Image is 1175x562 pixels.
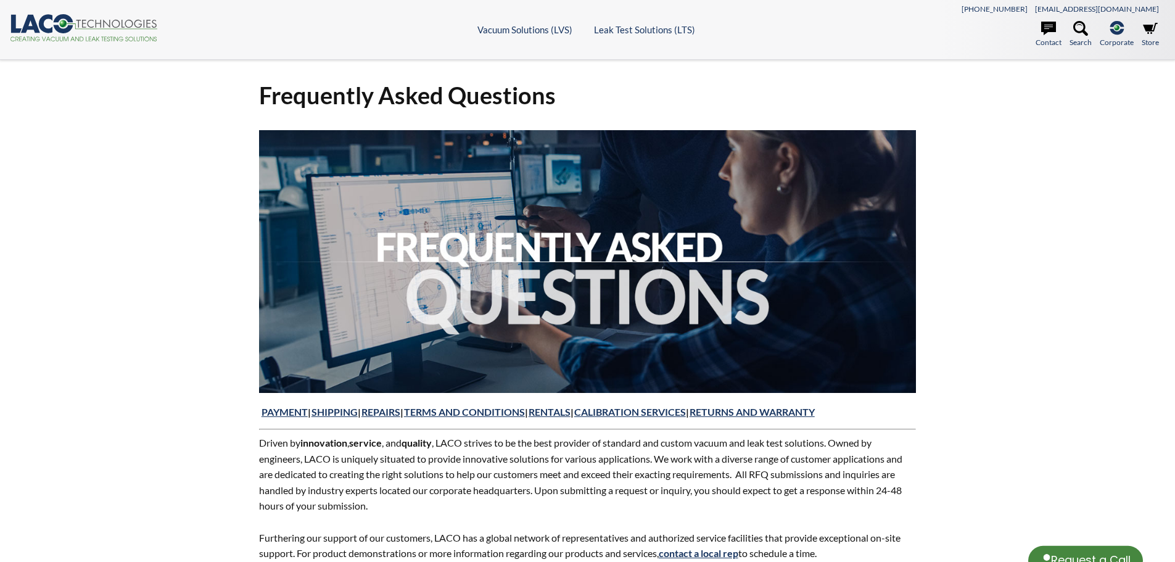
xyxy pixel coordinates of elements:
[259,80,917,110] h1: Frequently Asked Questions
[349,437,382,448] strong: service
[404,406,525,418] a: TERMS AND CONDITIONS
[659,547,738,559] a: contact a local rep
[402,437,432,448] strong: quality
[361,406,400,418] a: REPAIRS
[311,406,358,418] a: SHIPPING
[1142,21,1159,48] a: Store
[574,406,686,418] a: CALIBRATION SERVICES
[262,406,308,418] a: PAYMENT
[1100,36,1134,48] span: Corporate
[259,435,917,561] p: Driven by , , and , LACO strives to be the best provider of standard and custom vacuum and leak t...
[1036,21,1062,48] a: Contact
[300,437,347,448] strong: innovation
[962,4,1028,14] a: [PHONE_NUMBER]
[1035,4,1159,14] a: [EMAIL_ADDRESS][DOMAIN_NAME]
[529,406,571,418] a: RENTALS
[1070,21,1092,48] a: Search
[259,130,917,393] img: 2021-FAQ.jpg
[259,406,917,419] h4: | | | | | |
[594,24,695,35] a: Leak Test Solutions (LTS)
[477,24,572,35] a: Vacuum Solutions (LVS)
[690,406,815,418] a: RETURNS AND WARRANTY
